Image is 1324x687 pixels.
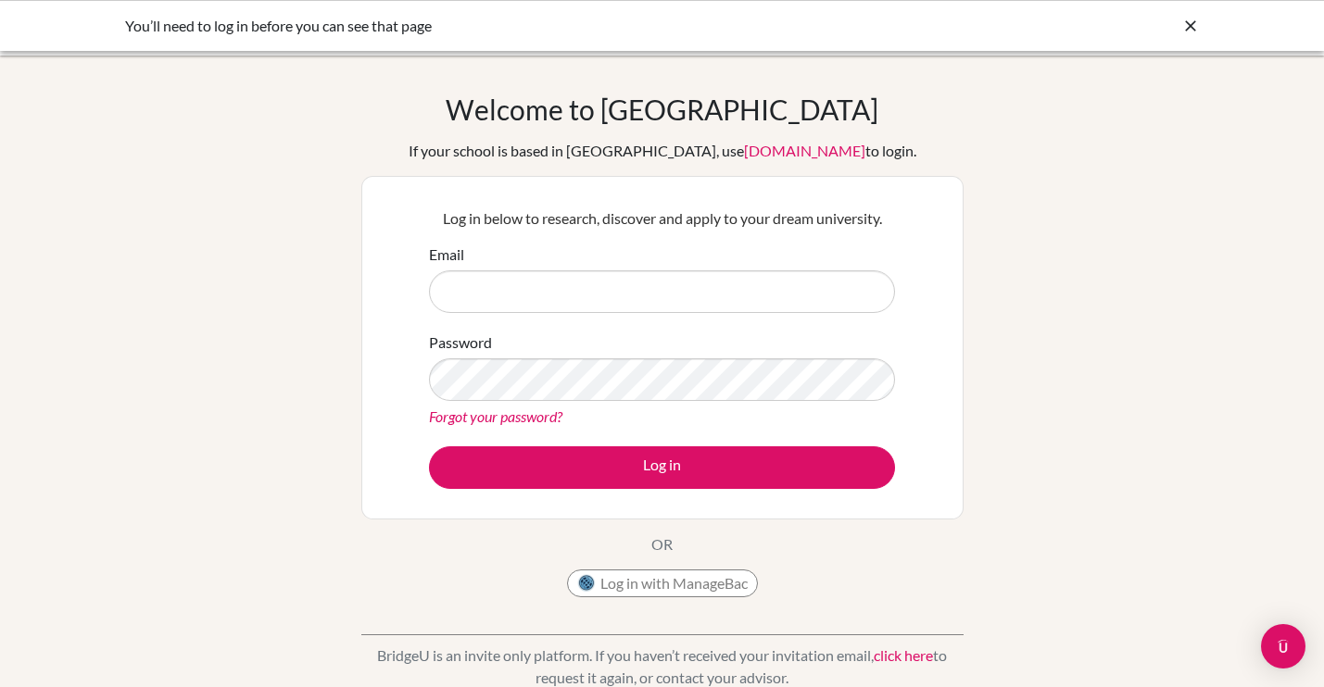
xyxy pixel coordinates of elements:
button: Log in [429,446,895,489]
p: OR [651,533,673,556]
p: Log in below to research, discover and apply to your dream university. [429,207,895,230]
div: You’ll need to log in before you can see that page [125,15,922,37]
a: click here [874,646,933,664]
label: Email [429,244,464,266]
a: [DOMAIN_NAME] [744,142,865,159]
div: If your school is based in [GEOGRAPHIC_DATA], use to login. [409,140,916,162]
label: Password [429,331,492,354]
a: Forgot your password? [429,407,562,425]
button: Log in with ManageBac [567,569,758,597]
div: Open Intercom Messenger [1261,624,1305,668]
h1: Welcome to [GEOGRAPHIC_DATA] [446,93,878,126]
